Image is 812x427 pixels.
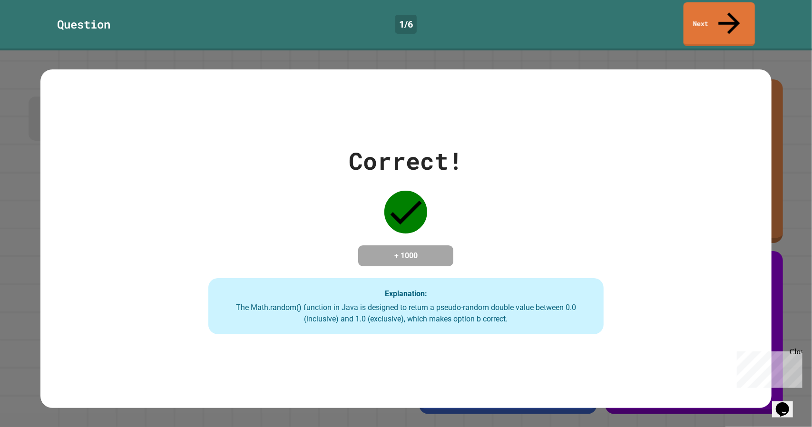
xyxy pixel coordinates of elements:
iframe: chat widget [733,348,802,388]
strong: Explanation: [385,289,427,298]
div: Correct! [349,143,463,179]
div: Question [57,16,110,33]
div: Chat with us now!Close [4,4,66,60]
h4: + 1000 [368,250,444,262]
div: 1 / 6 [395,15,417,34]
div: The Math.random() function in Java is designed to return a pseudo-random double value between 0.0... [218,302,594,325]
a: Next [684,2,755,46]
iframe: chat widget [772,389,802,417]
